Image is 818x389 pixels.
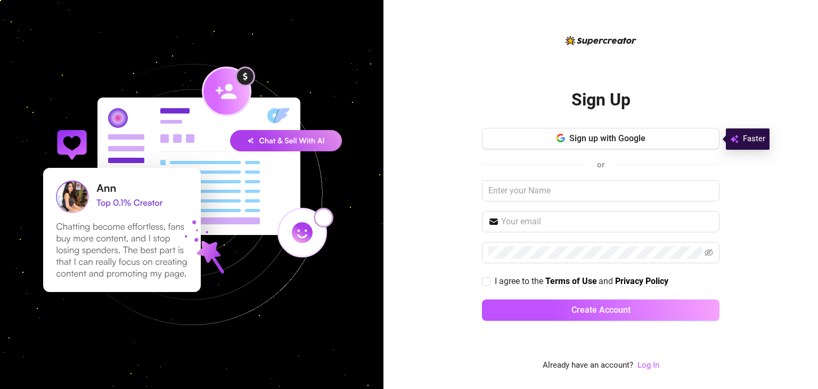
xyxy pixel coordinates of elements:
span: I agree to the [495,276,545,286]
span: eye-invisible [705,248,713,257]
button: Sign up with Google [482,128,719,149]
span: and [599,276,615,286]
img: svg%3e [730,133,739,145]
span: Create Account [571,305,631,315]
span: Already have an account? [543,359,633,372]
strong: Terms of Use [545,276,597,286]
span: or [597,160,604,169]
img: signup-background-D0MIrEPF.svg [7,10,376,379]
span: Faster [743,133,765,145]
a: Log In [637,359,659,372]
input: Enter your Name [482,180,719,201]
a: Log In [637,360,659,370]
span: Sign up with Google [569,133,645,143]
h2: Sign Up [571,89,631,111]
strong: Privacy Policy [615,276,668,286]
input: Your email [501,215,713,228]
a: Terms of Use [545,276,597,287]
button: Create Account [482,299,719,321]
img: logo-BBDzfeDw.svg [566,36,636,45]
a: Privacy Policy [615,276,668,287]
